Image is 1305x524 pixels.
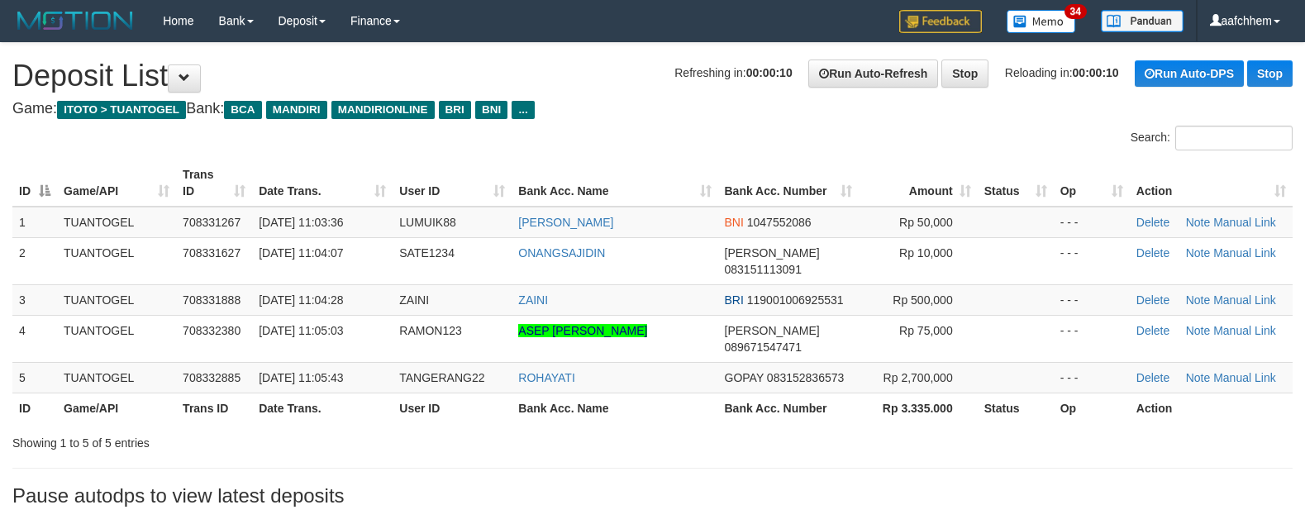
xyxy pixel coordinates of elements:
th: Date Trans.: activate to sort column ascending [252,160,393,207]
span: 708331888 [183,293,241,307]
th: Status [978,393,1054,423]
span: ITOTO > TUANTOGEL [57,101,186,119]
label: Search: [1131,126,1293,150]
td: 4 [12,315,57,362]
th: ID: activate to sort column descending [12,160,57,207]
a: Delete [1136,371,1169,384]
span: LUMUIK88 [399,216,455,229]
strong: 00:00:10 [746,66,793,79]
th: Bank Acc. Name [512,393,717,423]
td: 2 [12,237,57,284]
img: Feedback.jpg [899,10,982,33]
th: User ID: activate to sort column ascending [393,160,512,207]
span: [DATE] 11:04:07 [259,246,343,260]
span: [DATE] 11:05:43 [259,371,343,384]
span: Refreshing in: [674,66,792,79]
td: 3 [12,284,57,315]
th: Game/API [57,393,176,423]
a: Stop [1247,60,1293,87]
td: - - - [1054,237,1130,284]
a: Note [1186,324,1211,337]
td: 1 [12,207,57,238]
a: ONANGSAJIDIN [518,246,605,260]
td: TUANTOGEL [57,315,176,362]
td: TUANTOGEL [57,237,176,284]
span: BCA [224,101,261,119]
th: Amount: activate to sort column ascending [859,160,978,207]
span: Copy 083151113091 to clipboard [725,263,802,276]
h3: Pause autodps to view latest deposits [12,485,1293,507]
a: ZAINI [518,293,548,307]
th: Action: activate to sort column ascending [1130,160,1293,207]
a: Manual Link [1213,371,1276,384]
a: Run Auto-Refresh [808,60,938,88]
span: TANGERANG22 [399,371,484,384]
span: BNI [475,101,507,119]
span: ZAINI [399,293,429,307]
span: MANDIRIONLINE [331,101,435,119]
span: 34 [1064,4,1087,19]
a: Stop [941,60,988,88]
span: ... [512,101,534,119]
span: Copy 1047552086 to clipboard [747,216,812,229]
span: 708331267 [183,216,241,229]
th: User ID [393,393,512,423]
th: ID [12,393,57,423]
span: [DATE] 11:05:03 [259,324,343,337]
td: 5 [12,362,57,393]
td: TUANTOGEL [57,362,176,393]
span: MANDIRI [266,101,327,119]
td: - - - [1054,362,1130,393]
th: Op [1054,393,1130,423]
span: 708332380 [183,324,241,337]
span: Copy 119001006925531 to clipboard [747,293,844,307]
td: - - - [1054,284,1130,315]
span: 708331627 [183,246,241,260]
td: TUANTOGEL [57,284,176,315]
th: Trans ID [176,393,252,423]
span: Rp 2,700,000 [883,371,953,384]
td: TUANTOGEL [57,207,176,238]
td: - - - [1054,315,1130,362]
span: Rp 10,000 [899,246,953,260]
a: Delete [1136,246,1169,260]
a: [PERSON_NAME] [518,216,613,229]
span: [DATE] 11:04:28 [259,293,343,307]
a: Manual Link [1213,216,1276,229]
a: Delete [1136,216,1169,229]
span: [PERSON_NAME] [725,246,820,260]
span: Rp 500,000 [893,293,952,307]
th: Game/API: activate to sort column ascending [57,160,176,207]
img: MOTION_logo.png [12,8,138,33]
span: BRI [725,293,744,307]
a: Note [1186,216,1211,229]
th: Rp 3.335.000 [859,393,978,423]
span: SATE1234 [399,246,455,260]
th: Bank Acc. Name: activate to sort column ascending [512,160,717,207]
a: Note [1186,246,1211,260]
th: Action [1130,393,1293,423]
a: Delete [1136,293,1169,307]
a: Manual Link [1213,293,1276,307]
th: Op: activate to sort column ascending [1054,160,1130,207]
a: ASEP [PERSON_NAME] [518,324,647,337]
a: Note [1186,293,1211,307]
span: [DATE] 11:03:36 [259,216,343,229]
th: Trans ID: activate to sort column ascending [176,160,252,207]
a: Run Auto-DPS [1135,60,1244,87]
strong: 00:00:10 [1073,66,1119,79]
span: Rp 75,000 [899,324,953,337]
th: Date Trans. [252,393,393,423]
img: panduan.png [1101,10,1184,32]
span: Copy 089671547471 to clipboard [725,341,802,354]
span: [PERSON_NAME] [725,324,820,337]
a: Note [1186,371,1211,384]
a: ROHAYATI [518,371,574,384]
span: 708332885 [183,371,241,384]
a: Manual Link [1213,324,1276,337]
a: Delete [1136,324,1169,337]
span: RAMON123 [399,324,461,337]
span: GOPAY [725,371,764,384]
input: Search: [1175,126,1293,150]
td: - - - [1054,207,1130,238]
